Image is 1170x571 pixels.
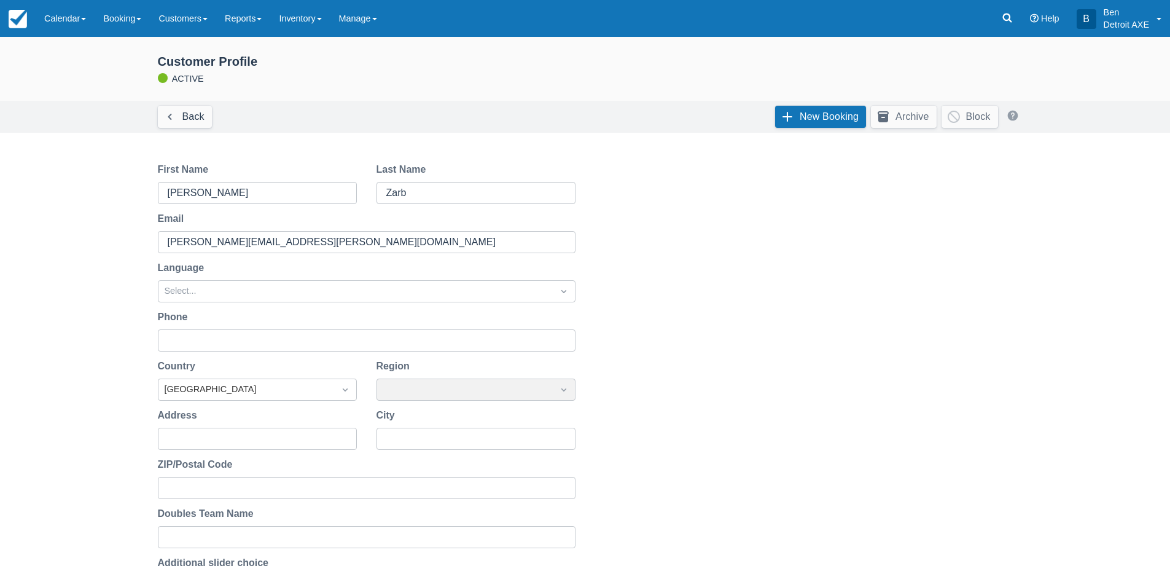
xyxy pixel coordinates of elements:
[376,162,431,177] label: Last Name
[165,285,547,298] div: Select...
[158,556,273,570] label: Additional slider choice
[158,310,193,325] label: Phone
[158,261,209,275] label: Language
[158,506,259,521] label: Doubles Team Name
[775,106,866,128] a: New Booking
[143,54,1028,86] div: ACTIVE
[158,162,214,177] label: First Name
[1104,18,1149,31] p: Detroit AXE
[158,211,189,226] label: Email
[1030,14,1039,23] i: Help
[942,106,998,128] button: Block
[158,106,212,128] a: Back
[158,408,202,423] label: Address
[1077,9,1096,29] div: B
[339,384,351,396] span: Dropdown icon
[1041,14,1059,23] span: Help
[158,457,238,472] label: ZIP/Postal Code
[158,54,1028,69] div: Customer Profile
[376,359,415,374] label: Region
[158,359,200,374] label: Country
[376,408,400,423] label: City
[871,106,936,128] button: Archive
[1104,6,1149,18] p: Ben
[9,10,27,28] img: checkfront-main-nav-mini-logo.png
[558,285,570,297] span: Dropdown icon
